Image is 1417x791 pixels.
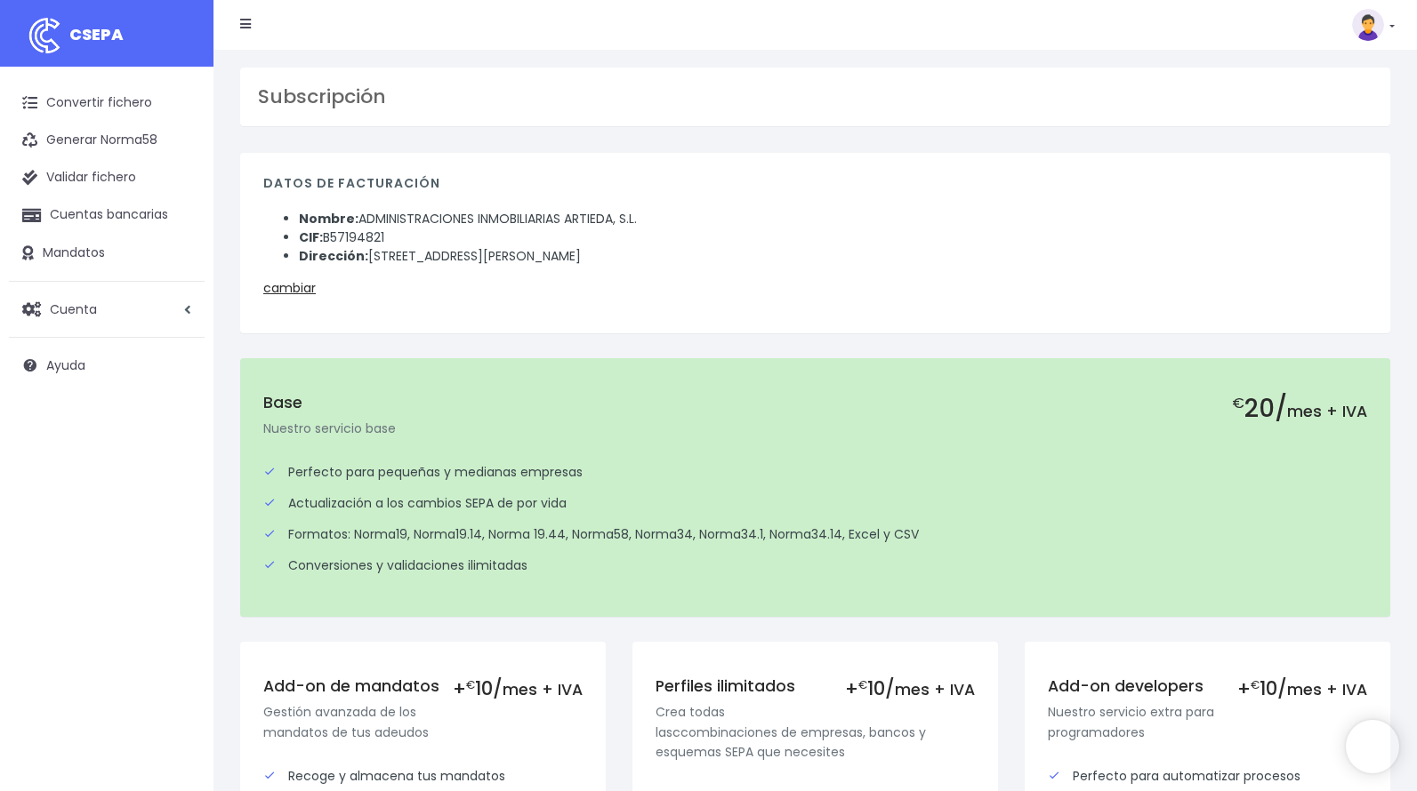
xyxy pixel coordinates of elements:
[895,679,975,700] span: mes + IVA
[299,210,358,228] strong: Nombre:
[46,356,85,374] span: Ayuda
[858,677,867,692] small: €
[9,347,205,384] a: Ayuda
[656,677,975,696] h5: Perfiles ilimitados
[9,122,205,159] a: Generar Norma58
[263,767,583,786] div: Recoge y almacena tus mandatos
[1232,394,1367,424] h2: 20/
[1237,677,1367,699] div: + 10/
[9,235,205,272] a: Mandatos
[299,228,323,246] strong: CIF:
[9,84,205,122] a: Convertir fichero
[263,176,1367,200] h4: Datos de facturación
[1287,679,1367,700] span: mes + IVA
[1048,702,1367,742] p: Nuestro servicio extra para programadores
[1048,677,1367,696] h5: Add-on developers
[263,525,1367,544] div: Formatos: Norma19, Norma19.14, Norma 19.44, Norma58, Norma34, Norma34.1, Norma34.14, Excel y CSV
[9,291,205,328] a: Cuenta
[1251,677,1260,692] small: €
[69,23,124,45] span: CSEPA
[299,228,1367,247] li: B57194821
[466,677,475,692] small: €
[299,247,368,265] strong: Dirección:
[263,394,1367,412] h5: Base
[9,159,205,196] a: Validar fichero
[503,679,583,700] span: mes + IVA
[1287,401,1367,422] span: mes + IVA
[263,677,583,696] h5: Add-on de mandatos
[263,702,583,742] p: Gestión avanzada de los mandatos de tus adeudos
[263,279,316,297] a: cambiar
[299,210,1367,228] li: ADMINISTRACIONES INMOBILIARIAS ARTIEDA, S.L.
[453,677,583,699] div: + 10/
[1048,767,1367,786] div: Perfecto para automatizar procesos
[263,494,1367,513] div: Actualización a los cambios SEPA de por vida
[656,702,975,762] p: Crea todas lasccombinaciones de empresas, bancos y esquemas SEPA que necesites
[50,300,97,317] span: Cuenta
[845,677,975,699] div: + 10/
[1352,9,1384,41] img: profile
[263,463,1367,482] div: Perfecto para pequeñas y medianas empresas
[263,419,1367,438] p: Nuestro servicio base
[299,247,1367,266] li: [STREET_ADDRESS][PERSON_NAME]
[263,556,1367,575] div: Conversiones y validaciones ilimitadas
[9,196,205,234] a: Cuentas bancarias
[22,13,67,58] img: logo
[258,85,1373,108] h3: Subscripción
[1232,392,1244,413] small: €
